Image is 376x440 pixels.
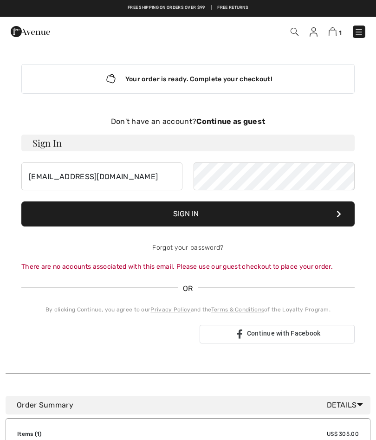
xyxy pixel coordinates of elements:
a: Terms & Conditions [211,306,264,313]
div: Order Summary [17,400,367,411]
div: Don't have an account? [21,116,355,127]
span: 1 [339,29,342,36]
a: Continue with Facebook [200,325,355,343]
img: 1ère Avenue [11,22,50,41]
td: Items ( ) [17,430,139,438]
a: Forgot your password? [152,244,223,252]
input: E-mail [21,162,182,190]
img: Shopping Bag [329,27,337,36]
td: US$ 305.00 [139,430,359,438]
button: Sign In [21,201,355,226]
img: Search [291,28,298,36]
iframe: Sign in with Google Button [17,324,197,344]
div: By clicking Continue, you agree to our and the of the Loyalty Program. [21,305,355,314]
img: My Info [310,27,318,37]
a: Free shipping on orders over $99 [128,5,205,11]
div: There are no accounts associated with this email. Please use our guest checkout to place your order. [21,262,355,272]
a: 1 [329,26,342,37]
a: 1ère Avenue [11,26,50,35]
img: Menu [354,27,363,37]
strong: Continue as guest [196,117,265,126]
span: Details [327,400,367,411]
span: | [211,5,212,11]
a: Free Returns [217,5,248,11]
span: OR [178,283,198,294]
h3: Sign In [21,135,355,151]
div: Sign in with Google. Opens in new tab [21,324,192,344]
a: Privacy Policy [150,306,190,313]
div: Your order is ready. Complete your checkout! [21,64,355,94]
span: 1 [37,431,39,437]
span: Continue with Facebook [247,330,321,337]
